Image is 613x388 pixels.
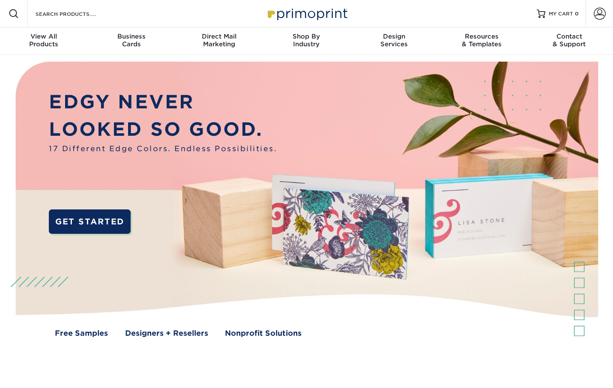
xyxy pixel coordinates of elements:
a: GET STARTED [49,209,130,234]
a: Free Samples [55,328,108,339]
a: Designers + Resellers [125,328,208,339]
span: Contact [526,33,613,40]
span: Direct Mail [175,33,263,40]
a: Resources& Templates [438,27,525,55]
a: DesignServices [350,27,438,55]
a: Contact& Support [526,27,613,55]
span: Resources [438,33,525,40]
span: Business [87,33,175,40]
div: Marketing [175,33,263,48]
span: Design [350,33,438,40]
a: Nonprofit Solutions [225,328,302,339]
div: & Templates [438,33,525,48]
a: Direct MailMarketing [175,27,263,55]
input: SEARCH PRODUCTS..... [35,9,118,19]
p: LOOKED SO GOOD. [49,116,277,143]
p: EDGY NEVER [49,88,277,116]
div: Industry [263,33,350,48]
span: 0 [575,11,579,17]
span: 17 Different Edge Colors. Endless Possibilities. [49,143,277,155]
div: Services [350,33,438,48]
a: Shop ByIndustry [263,27,350,55]
span: MY CART [549,10,573,18]
img: Primoprint [264,4,350,23]
div: & Support [526,33,613,48]
a: BusinessCards [87,27,175,55]
span: Shop By [263,33,350,40]
div: Cards [87,33,175,48]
